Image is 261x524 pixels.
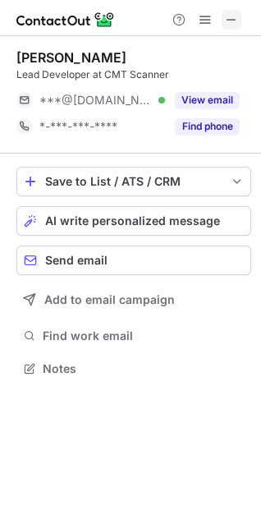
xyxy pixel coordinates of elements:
[45,214,220,228] span: AI write personalized message
[16,206,251,236] button: AI write personalized message
[45,254,108,267] span: Send email
[43,329,245,343] span: Find work email
[16,67,251,82] div: Lead Developer at CMT Scanner
[44,293,175,306] span: Add to email campaign
[175,118,240,135] button: Reveal Button
[43,361,245,376] span: Notes
[16,10,115,30] img: ContactOut v5.3.10
[16,324,251,347] button: Find work email
[175,92,240,108] button: Reveal Button
[16,357,251,380] button: Notes
[16,246,251,275] button: Send email
[45,175,222,188] div: Save to List / ATS / CRM
[39,93,153,108] span: ***@[DOMAIN_NAME]
[16,167,251,196] button: save-profile-one-click
[16,285,251,315] button: Add to email campaign
[16,49,126,66] div: [PERSON_NAME]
